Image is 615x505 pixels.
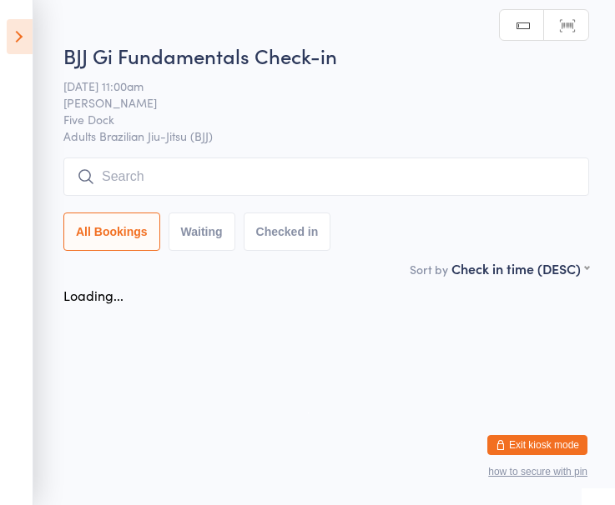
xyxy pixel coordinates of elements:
span: Five Dock [63,111,563,127]
span: [DATE] 11:00am [63,77,563,94]
div: Loading... [63,286,124,304]
h2: BJJ Gi Fundamentals Check-in [63,42,589,69]
label: Sort by [410,261,448,277]
button: Waiting [169,212,235,251]
div: Check in time (DESC) [451,259,589,277]
input: Search [63,157,589,196]
button: how to secure with pin [488,466,587,477]
button: Exit kiosk mode [487,435,587,455]
button: All Bookings [63,212,160,251]
span: Adults Brazilian Jiu-Jitsu (BJJ) [63,127,589,144]
button: Checked in [244,212,331,251]
span: [PERSON_NAME] [63,94,563,111]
